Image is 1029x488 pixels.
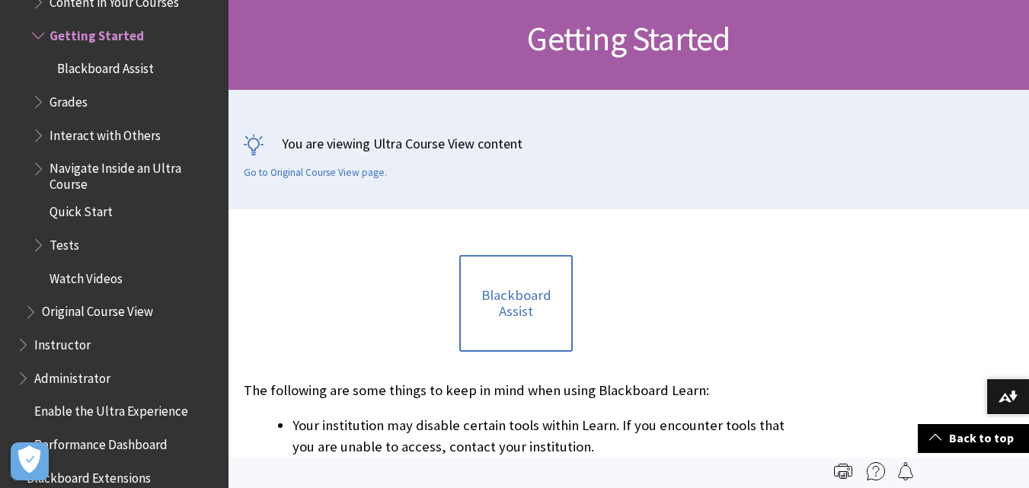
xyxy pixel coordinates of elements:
[244,134,1014,153] p: You are viewing Ultra Course View content
[459,255,573,352] a: Blackboard Assist
[50,199,113,220] span: Quick Start
[50,156,218,192] span: Navigate Inside an Ultra Course
[34,365,110,386] span: Administrator
[527,18,730,59] span: Getting Started
[27,465,151,486] span: Blackboard Extensions
[34,432,168,452] span: Performance Dashboard
[896,462,915,480] img: Follow this page
[34,399,188,419] span: Enable the Ultra Experience
[50,23,144,43] span: Getting Started
[50,232,79,253] span: Tests
[244,166,387,180] a: Go to Original Course View page.
[42,299,153,320] span: Original Course View
[292,415,788,458] li: Your institution may disable certain tools within Learn. If you encounter tools that you are unab...
[918,424,1029,452] a: Back to top
[11,442,49,480] button: Open Preferences
[867,462,885,480] img: More help
[50,266,123,286] span: Watch Videos
[57,56,154,77] span: Blackboard Assist
[834,462,852,480] img: Print
[34,332,91,352] span: Instructor
[244,381,788,400] p: The following are some things to keep in mind when using Blackboard Learn:
[50,89,88,110] span: Grades
[50,123,161,143] span: Interact with Others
